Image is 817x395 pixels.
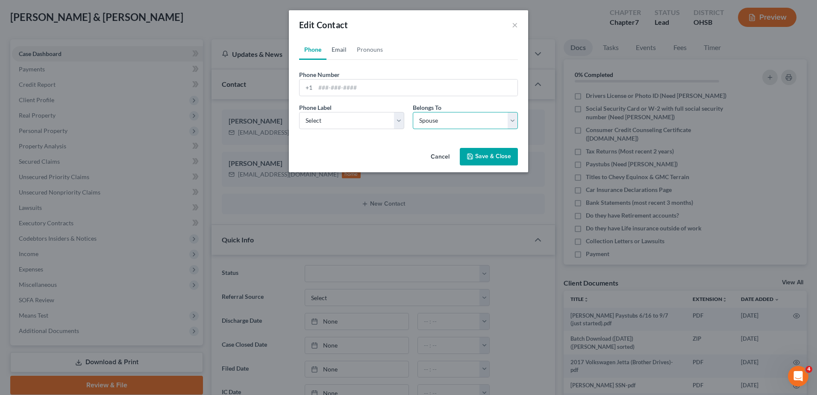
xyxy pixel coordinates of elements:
span: Belongs To [413,104,441,111]
button: Save & Close [460,148,518,166]
span: Phone Number [299,71,340,78]
input: ###-###-#### [315,80,517,96]
span: 4 [805,366,812,373]
button: × [512,20,518,30]
button: Cancel [424,149,456,166]
span: Edit Contact [299,20,348,30]
a: Pronouns [352,39,388,60]
a: Phone [299,39,326,60]
iframe: Intercom live chat [788,366,808,386]
div: +1 [300,80,315,96]
a: Email [326,39,352,60]
span: Phone Label [299,104,332,111]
